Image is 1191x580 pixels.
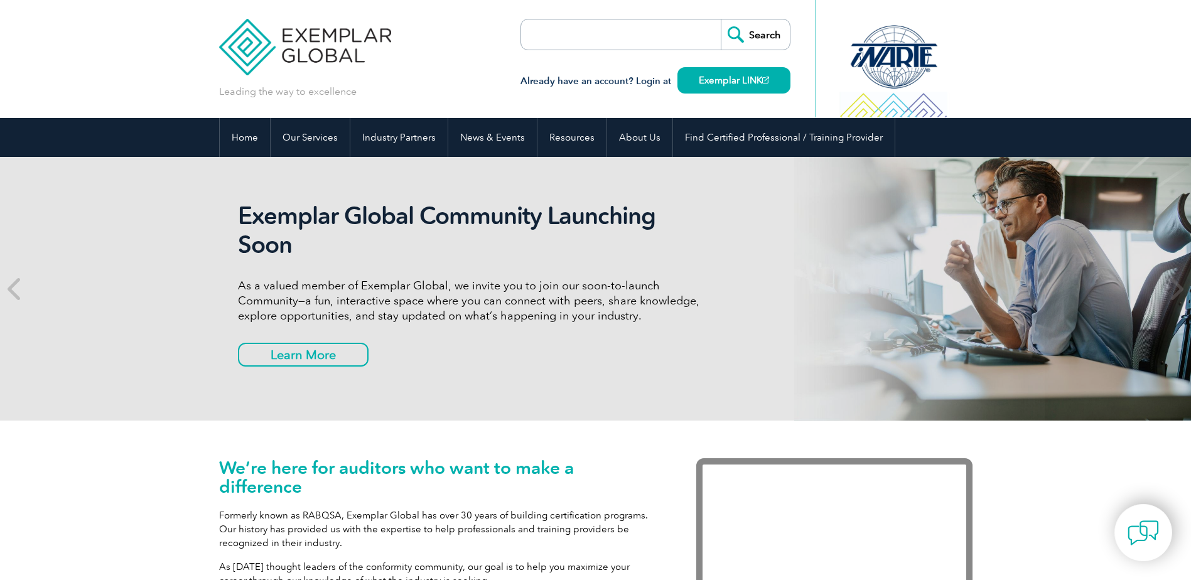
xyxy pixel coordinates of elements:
[219,85,357,99] p: Leading the way to excellence
[219,458,659,496] h1: We’re here for auditors who want to make a difference
[677,67,790,94] a: Exemplar LINK
[238,278,709,323] p: As a valued member of Exemplar Global, we invite you to join our soon-to-launch Community—a fun, ...
[238,201,709,259] h2: Exemplar Global Community Launching Soon
[238,343,369,367] a: Learn More
[520,73,790,89] h3: Already have an account? Login at
[762,77,769,83] img: open_square.png
[673,118,895,157] a: Find Certified Professional / Training Provider
[219,508,659,550] p: Formerly known as RABQSA, Exemplar Global has over 30 years of building certification programs. O...
[350,118,448,157] a: Industry Partners
[537,118,606,157] a: Resources
[448,118,537,157] a: News & Events
[721,19,790,50] input: Search
[271,118,350,157] a: Our Services
[1128,517,1159,549] img: contact-chat.png
[220,118,270,157] a: Home
[607,118,672,157] a: About Us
